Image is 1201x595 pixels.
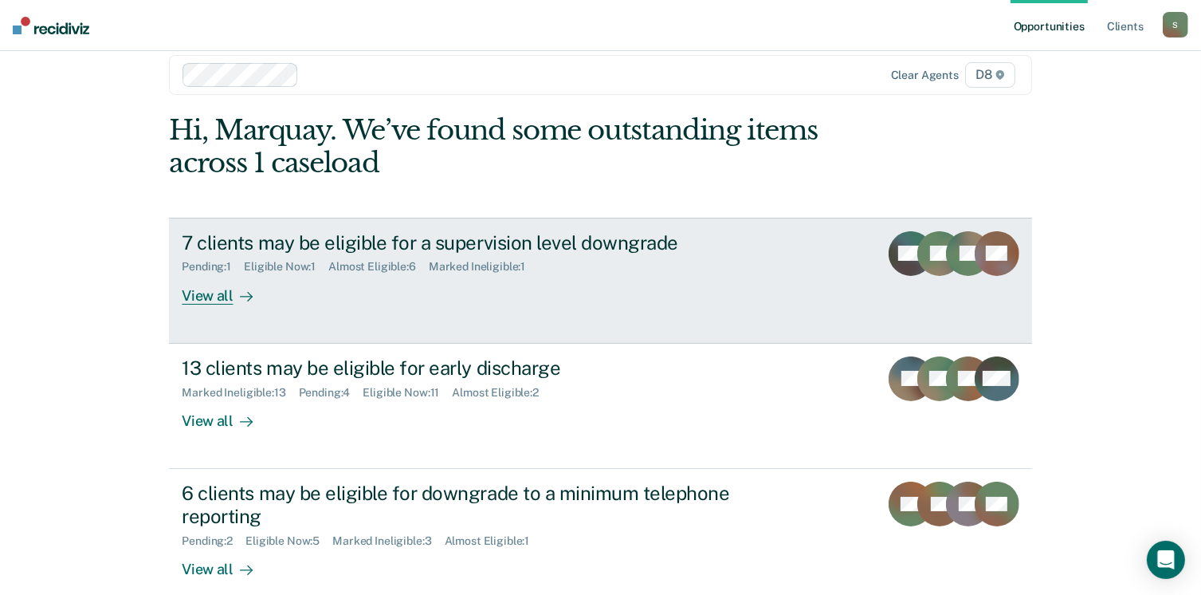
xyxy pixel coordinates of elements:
[182,260,244,274] div: Pending : 1
[363,386,452,400] div: Eligible Now : 11
[182,231,741,254] div: 7 clients may be eligible for a supervision level downgrade
[452,386,551,400] div: Almost Eligible : 2
[169,114,859,179] div: Hi, Marquay. We’ve found some outstanding items across 1 caseload
[182,547,271,578] div: View all
[299,386,363,400] div: Pending : 4
[965,62,1015,88] span: D8
[182,274,271,305] div: View all
[445,534,543,548] div: Almost Eligible : 1
[169,218,1031,344] a: 7 clients may be eligible for a supervision level downgradePending:1Eligible Now:1Almost Eligible...
[429,260,538,274] div: Marked Ineligible : 1
[328,260,429,274] div: Almost Eligible : 6
[182,482,741,528] div: 6 clients may be eligible for downgrade to a minimum telephone reporting
[13,17,89,34] img: Recidiviz
[169,344,1031,469] a: 13 clients may be eligible for early dischargeMarked Ineligible:13Pending:4Eligible Now:11Almost ...
[182,386,298,400] div: Marked Ineligible : 13
[891,69,959,82] div: Clear agents
[245,534,332,548] div: Eligible Now : 5
[182,399,271,430] div: View all
[244,260,328,274] div: Eligible Now : 1
[182,534,245,548] div: Pending : 2
[332,534,444,548] div: Marked Ineligible : 3
[1163,12,1188,37] button: S
[182,357,741,380] div: 13 clients may be eligible for early discharge
[1147,541,1185,579] div: Open Intercom Messenger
